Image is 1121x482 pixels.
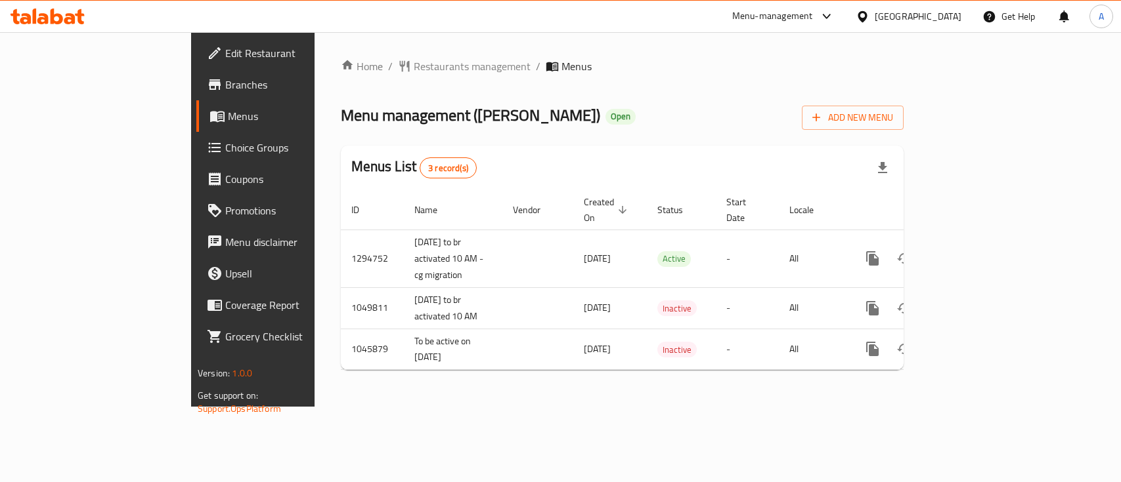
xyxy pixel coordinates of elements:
[857,333,889,365] button: more
[225,266,368,281] span: Upsell
[1099,9,1104,24] span: A
[802,106,904,130] button: Add New Menu
[812,110,893,126] span: Add New Menu
[388,58,393,74] li: /
[225,171,368,187] span: Coupons
[732,9,813,24] div: Menu-management
[225,203,368,218] span: Promotions
[779,230,846,287] td: All
[404,329,502,370] td: To be active on [DATE]
[351,202,376,218] span: ID
[584,250,611,267] span: [DATE]
[198,365,230,382] span: Version:
[561,58,592,74] span: Menus
[225,297,368,313] span: Coverage Report
[657,202,700,218] span: Status
[779,287,846,329] td: All
[404,287,502,329] td: [DATE] to br activated 10 AM
[196,163,378,195] a: Coupons
[196,226,378,258] a: Menu disclaimer
[584,194,631,226] span: Created On
[657,251,691,266] span: Active
[228,108,368,124] span: Menus
[420,157,477,178] div: Total records count
[225,234,368,250] span: Menu disclaimer
[875,9,961,24] div: [GEOGRAPHIC_DATA]
[225,77,368,92] span: Branches
[657,342,697,357] div: Inactive
[225,45,368,61] span: Edit Restaurant
[513,202,558,218] span: Vendor
[341,190,994,371] table: enhanced table
[196,258,378,289] a: Upsell
[196,321,378,352] a: Grocery Checklist
[225,140,368,155] span: Choice Groups
[716,230,779,287] td: -
[584,340,611,357] span: [DATE]
[889,292,920,324] button: Change Status
[196,100,378,132] a: Menus
[414,202,454,218] span: Name
[196,195,378,226] a: Promotions
[341,58,904,74] nav: breadcrumb
[196,37,378,69] a: Edit Restaurant
[198,400,281,417] a: Support.OpsPlatform
[404,230,502,287] td: [DATE] to br activated 10 AM -cg migration
[605,109,636,125] div: Open
[867,152,898,184] div: Export file
[779,329,846,370] td: All
[605,111,636,122] span: Open
[225,329,368,344] span: Grocery Checklist
[657,342,697,357] span: Inactive
[726,194,763,226] span: Start Date
[716,329,779,370] td: -
[196,289,378,321] a: Coverage Report
[584,299,611,316] span: [DATE]
[536,58,540,74] li: /
[857,292,889,324] button: more
[420,162,476,174] span: 3 record(s)
[414,58,531,74] span: Restaurants management
[857,243,889,274] button: more
[198,387,258,404] span: Get support on:
[232,365,252,382] span: 1.0.0
[789,202,831,218] span: Locale
[398,58,531,74] a: Restaurants management
[351,157,477,178] h2: Menus List
[716,287,779,329] td: -
[889,333,920,365] button: Change Status
[846,190,994,230] th: Actions
[341,100,600,130] span: Menu management ( [PERSON_NAME] )
[889,243,920,274] button: Change Status
[196,132,378,163] a: Choice Groups
[196,69,378,100] a: Branches
[657,301,697,316] span: Inactive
